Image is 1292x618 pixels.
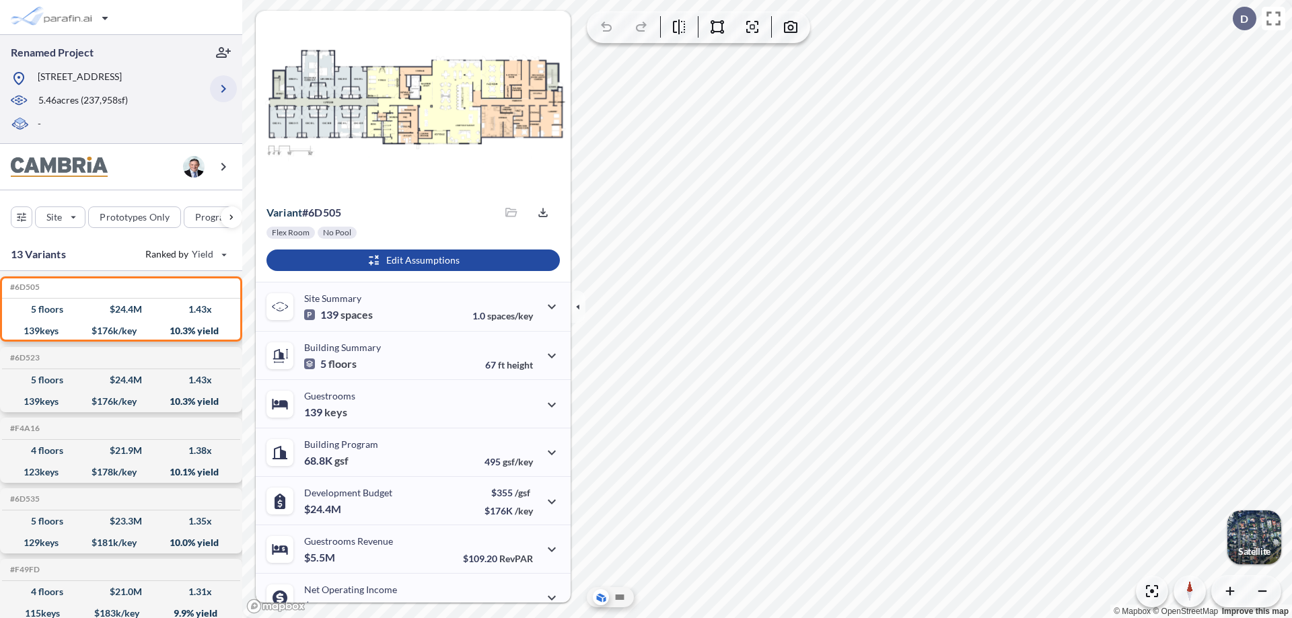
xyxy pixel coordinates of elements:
a: Mapbox [1114,607,1151,616]
span: Variant [266,206,302,219]
p: Building Summary [304,342,381,353]
span: RevPAR [499,553,533,564]
p: Flex Room [272,227,310,238]
p: 5.46 acres ( 237,958 sf) [38,93,128,108]
span: ft [498,359,505,371]
button: Ranked by Yield [135,243,236,265]
p: [STREET_ADDRESS] [38,70,122,87]
h5: Click to copy the code [7,494,40,504]
p: $109.20 [463,553,533,564]
span: margin [503,601,533,613]
p: Prototypes Only [100,210,170,224]
p: Program [195,210,233,224]
span: /gsf [515,487,530,498]
p: D [1240,13,1248,25]
h5: Click to copy the code [7,424,40,433]
p: 5 [304,357,357,371]
span: gsf [334,454,349,467]
a: Improve this map [1222,607,1289,616]
button: Program [184,206,256,228]
span: /key [515,505,533,516]
button: Edit Assumptions [266,249,560,271]
span: keys [324,405,347,419]
p: $2.5M [304,599,337,613]
p: 13 Variants [11,246,66,262]
button: Aerial View [593,589,609,605]
a: Mapbox homepage [246,598,306,614]
h5: Click to copy the code [7,353,40,362]
p: Development Budget [304,487,392,498]
span: floors [328,357,357,371]
p: Net Operating Income [304,584,397,595]
p: 67 [485,359,533,371]
button: Site Plan [612,589,628,605]
p: Guestrooms Revenue [304,535,393,547]
p: 68.8K [304,454,349,467]
p: Satellite [1238,546,1270,557]
p: 45.0% [476,601,533,613]
p: Building Program [304,438,378,450]
p: # 6d505 [266,206,341,219]
p: 495 [485,456,533,467]
p: Guestrooms [304,390,355,401]
p: 1.0 [472,310,533,321]
p: $355 [485,487,533,498]
p: 139 [304,405,347,419]
span: spaces [340,308,373,321]
p: No Pool [323,227,351,238]
p: $176K [485,505,533,516]
p: - [38,117,41,132]
h5: Click to copy the code [7,565,40,574]
button: Prototypes Only [88,206,181,228]
button: Switcher ImageSatellite [1227,510,1281,564]
p: Renamed Project [11,45,94,60]
span: Yield [192,247,214,261]
button: Site [35,206,85,228]
a: OpenStreetMap [1153,607,1218,616]
img: Switcher Image [1227,510,1281,564]
img: BrandImage [11,157,108,178]
span: height [507,359,533,371]
span: gsf/key [503,456,533,467]
span: spaces/key [487,310,533,321]
p: Site [46,210,62,224]
img: user logo [183,156,205,178]
h5: Click to copy the code [7,282,40,292]
p: Site Summary [304,293,361,304]
p: 139 [304,308,373,321]
p: $5.5M [304,551,337,564]
p: $24.4M [304,502,343,516]
p: Edit Assumptions [386,254,460,267]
